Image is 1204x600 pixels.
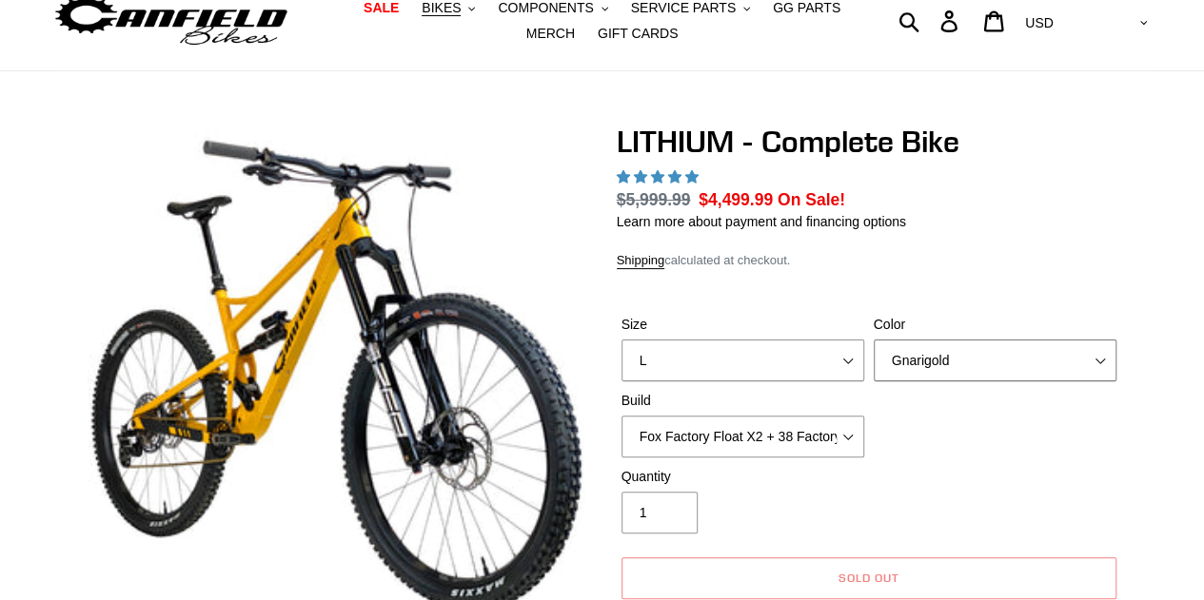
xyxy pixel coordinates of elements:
[617,253,665,269] a: Shipping
[622,315,864,335] label: Size
[517,21,584,47] a: MERCH
[598,26,679,42] span: GIFT CARDS
[526,26,575,42] span: MERCH
[617,214,906,229] a: Learn more about payment and financing options
[617,251,1121,270] div: calculated at checkout.
[874,315,1116,335] label: Color
[622,391,864,411] label: Build
[839,571,899,585] span: Sold out
[617,169,702,184] span: 5.00 stars
[622,557,1116,599] button: Sold out
[699,190,773,209] span: $4,499.99
[588,21,688,47] a: GIFT CARDS
[778,187,845,212] span: On Sale!
[617,124,1121,160] h1: LITHIUM - Complete Bike
[617,190,691,209] span: $5,999.99
[622,467,864,487] label: Quantity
